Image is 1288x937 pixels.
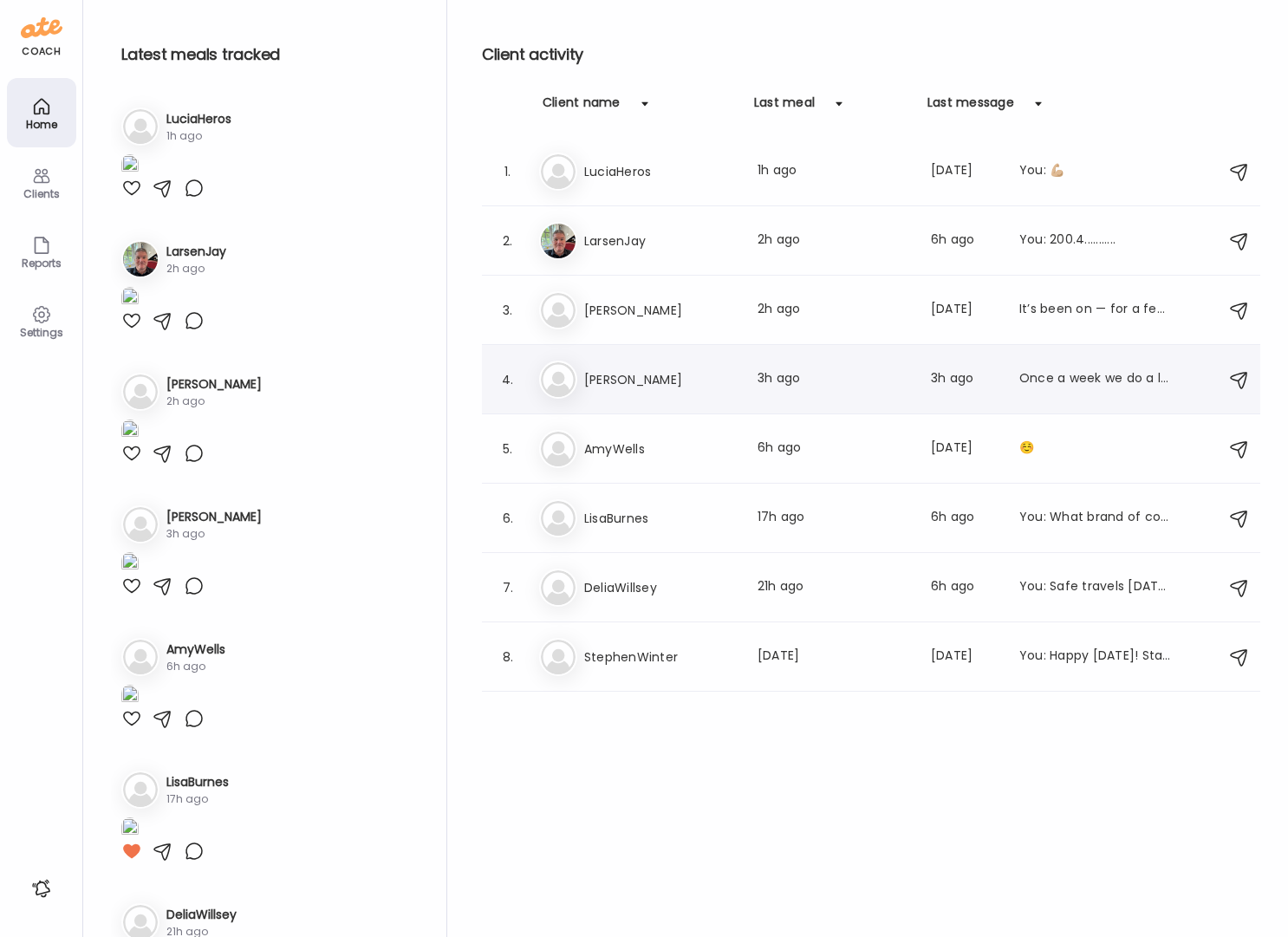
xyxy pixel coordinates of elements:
div: [DATE] [931,161,999,182]
div: It’s been on — for a few hours [1019,300,1172,321]
img: avatars%2FpQclOzuQ2uUyIuBETuyLXmhsmXz1 [541,224,576,258]
div: Reports [10,257,73,269]
img: bg-avatar-default.svg [541,154,576,189]
div: 1. [498,161,518,182]
h3: [PERSON_NAME] [584,369,737,390]
div: Last meal [754,94,815,121]
h2: Latest meals tracked [121,42,419,68]
div: 2h ago [166,261,226,277]
h3: AmyWells [166,641,225,659]
img: bg-avatar-default.svg [541,501,576,536]
div: 6h ago [931,508,999,529]
div: 5. [498,439,518,459]
h3: [PERSON_NAME] [166,508,262,526]
div: Last message [927,94,1014,121]
h3: StephenWinter [584,647,737,667]
div: [DATE] [931,300,999,321]
div: 3h ago [166,526,262,542]
img: ate [21,14,62,42]
div: [DATE] [758,647,910,667]
div: 1h ago [758,161,910,182]
h3: LuciaHeros [166,110,231,128]
div: 2h ago [166,394,262,409]
img: bg-avatar-default.svg [123,374,158,409]
div: 6h ago [166,659,225,674]
h3: [PERSON_NAME] [584,300,737,321]
div: [DATE] [931,439,999,459]
img: images%2F14YwdST0zVTSBa9Pc02PT7cAhhp2%2F8vNbSNX74gIBZbfUjWko%2F14qF1EJOLAp12OegOfRl_1080 [121,817,139,841]
img: avatars%2FpQclOzuQ2uUyIuBETuyLXmhsmXz1 [123,242,158,277]
img: bg-avatar-default.svg [541,432,576,466]
img: bg-avatar-default.svg [123,772,158,807]
h3: LisaBurnes [166,773,229,791]
div: 2. [498,231,518,251]
h3: LarsenJay [584,231,737,251]
h3: DeliaWillsey [166,906,237,924]
div: You: What brand of corn tortillas? [1019,508,1172,529]
div: 8. [498,647,518,667]
div: Once a week we do a legs day. That’s 10 -20 lbs focusd on glutes, hamstrings, thigh etc, and we d... [1019,369,1172,390]
img: bg-avatar-default.svg [541,640,576,674]
div: 21h ago [758,577,910,598]
img: bg-avatar-default.svg [123,109,158,144]
img: images%2F1qYfsqsWO6WAqm9xosSfiY0Hazg1%2FFqk4WbXx7TJCEPMz7FO2%2FNhD4tflt7alGwnzLvnUQ_1080 [121,154,139,178]
div: 1h ago [166,128,231,144]
div: 6h ago [931,231,999,251]
h2: Client activity [482,42,1260,68]
div: You: Safe travels [DATE]!!! [1019,577,1172,598]
div: 3. [498,300,518,321]
h3: AmyWells [584,439,737,459]
img: bg-avatar-default.svg [123,640,158,674]
div: [DATE] [931,647,999,667]
img: bg-avatar-default.svg [123,507,158,542]
div: 2h ago [758,231,910,251]
div: Settings [10,327,73,338]
div: 3h ago [758,369,910,390]
h3: LisaBurnes [584,508,737,529]
div: You: 200.4........... [1019,231,1172,251]
div: ☺️ [1019,439,1172,459]
div: Client name [543,94,621,121]
h3: [PERSON_NAME] [166,375,262,394]
div: 3h ago [931,369,999,390]
h3: LuciaHeros [584,161,737,182]
div: 6h ago [931,577,999,598]
div: 4. [498,369,518,390]
div: You: Happy [DATE]! Stay on path this weekend with movement, hydration and think about the 80/20 r... [1019,647,1172,667]
div: 6. [498,508,518,529]
h3: DeliaWillsey [584,577,737,598]
img: bg-avatar-default.svg [541,362,576,397]
div: 6h ago [758,439,910,459]
img: images%2FpQclOzuQ2uUyIuBETuyLXmhsmXz1%2Fd2B7oci9zwZLvVolD6UP%2FVVkdyGgpukdW9ecKN5Zp_1080 [121,287,139,310]
img: images%2FRBBRZGh5RPQEaUY8TkeQxYu8qlB3%2F8iW5hsLKbluJ2MtgrE2u%2FG1VbSVc93kkLcoRasU1M_1080 [121,552,139,576]
div: 7. [498,577,518,598]
h3: LarsenJay [166,243,226,261]
div: Clients [10,188,73,199]
div: You: 💪🏼 [1019,161,1172,182]
div: Home [10,119,73,130]
img: bg-avatar-default.svg [541,293,576,328]
div: 17h ago [166,791,229,807]
div: 17h ago [758,508,910,529]
img: bg-avatar-default.svg [541,570,576,605]
div: 2h ago [758,300,910,321]
div: coach [22,44,61,59]
img: images%2FVeJUmU9xL5OtfHQnXXq9YpklFl83%2FqtUcPup9POneX4uadaZ1%2FfRMx5adIVkRgUIcAIpdH_1080 [121,685,139,708]
img: images%2FIrNJUawwUnOTYYdIvOBtlFt5cGu2%2FZMrh4H2XJpPYnjyN2lgH%2FZYyaclEwpHppQ5WJElg1_1080 [121,420,139,443]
